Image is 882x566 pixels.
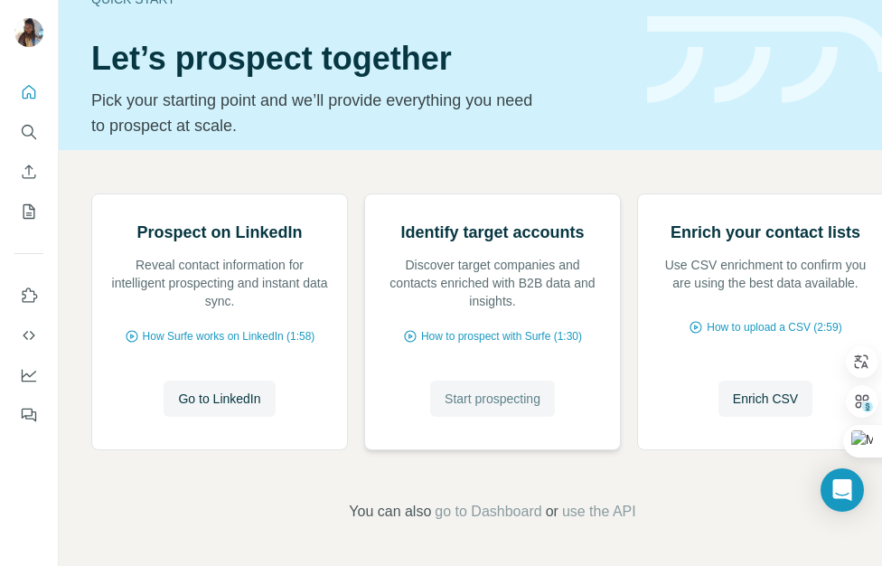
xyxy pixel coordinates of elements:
img: website_grey.svg [29,47,43,61]
button: use the API [562,501,636,523]
p: Discover target companies and contacts enriched with B2B data and insights. [383,256,602,310]
p: Use CSV enrichment to confirm you are using the best data available. [656,256,875,292]
span: You can also [349,501,431,523]
h2: Identify target accounts [400,220,584,245]
button: Quick start [14,76,43,108]
div: Domaine [93,116,139,127]
img: tab_domain_overview_orange.svg [73,114,88,128]
button: Go to LinkedIn [164,381,275,417]
button: Start prospecting [430,381,555,417]
p: Reveal contact information for intelligent prospecting and instant data sync. [110,256,329,310]
button: My lists [14,195,43,228]
img: logo_orange.svg [29,29,43,43]
span: or [546,501,558,523]
button: Enrich CSV [718,381,812,417]
button: Feedback [14,399,43,431]
span: Enrich CSV [733,390,798,408]
span: How to upload a CSV (2:59) [707,319,841,335]
img: Avatar [14,18,43,47]
button: Use Surfe on LinkedIn [14,279,43,312]
p: Pick your starting point and we’ll provide everything you need to prospect at scale. [91,88,544,138]
div: Open Intercom Messenger [821,468,864,512]
div: v 4.0.25 [51,29,89,43]
h1: Let’s prospect together [91,41,625,77]
span: Go to LinkedIn [178,390,260,408]
span: How Surfe works on LinkedIn (1:58) [143,328,315,344]
button: go to Dashboard [435,501,541,523]
span: Start prospecting [445,390,540,408]
button: Use Surfe API [14,319,43,352]
button: Enrich CSV [14,156,43,188]
button: Search [14,116,43,148]
h2: Enrich your contact lists [671,220,860,245]
img: tab_keywords_by_traffic_grey.svg [205,114,220,128]
button: Dashboard [14,359,43,391]
div: Domaine: [DOMAIN_NAME] [47,47,204,61]
h2: Prospect on LinkedIn [136,220,302,245]
span: How to prospect with Surfe (1:30) [421,328,582,344]
div: Mots-clés [225,116,277,127]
